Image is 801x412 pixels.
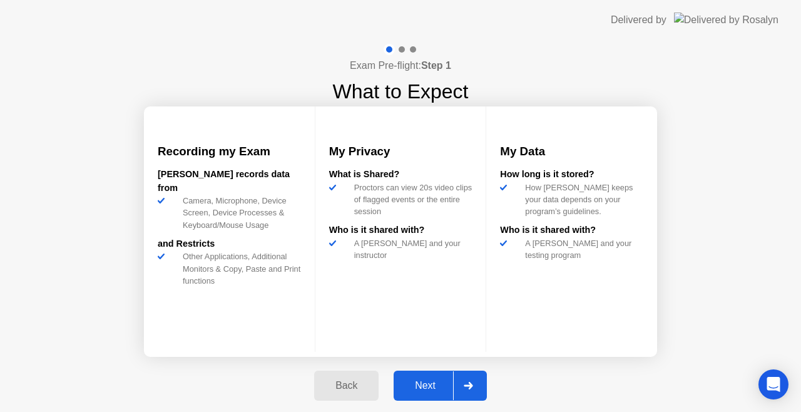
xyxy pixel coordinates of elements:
div: Open Intercom Messenger [758,369,788,399]
button: Back [314,371,379,401]
div: How long is it stored? [500,168,643,182]
h3: Recording my Exam [158,143,301,160]
button: Next [394,371,487,401]
div: and Restricts [158,237,301,251]
h3: My Data [500,143,643,160]
div: Next [397,380,453,391]
div: Camera, Microphone, Device Screen, Device Processes & Keyboard/Mouse Usage [178,195,301,231]
h1: What to Expect [333,76,469,106]
div: Other Applications, Additional Monitors & Copy, Paste and Print functions [178,250,301,287]
div: Back [318,380,375,391]
h3: My Privacy [329,143,472,160]
img: Delivered by Rosalyn [674,13,778,27]
div: Who is it shared with? [329,224,472,237]
div: A [PERSON_NAME] and your testing program [520,237,643,261]
b: Step 1 [421,60,451,71]
div: [PERSON_NAME] records data from [158,168,301,195]
div: How [PERSON_NAME] keeps your data depends on your program’s guidelines. [520,182,643,218]
div: A [PERSON_NAME] and your instructor [349,237,472,261]
div: Delivered by [611,13,666,28]
div: What is Shared? [329,168,472,182]
div: Who is it shared with? [500,224,643,237]
h4: Exam Pre-flight: [350,58,451,73]
div: Proctors can view 20s video clips of flagged events or the entire session [349,182,472,218]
